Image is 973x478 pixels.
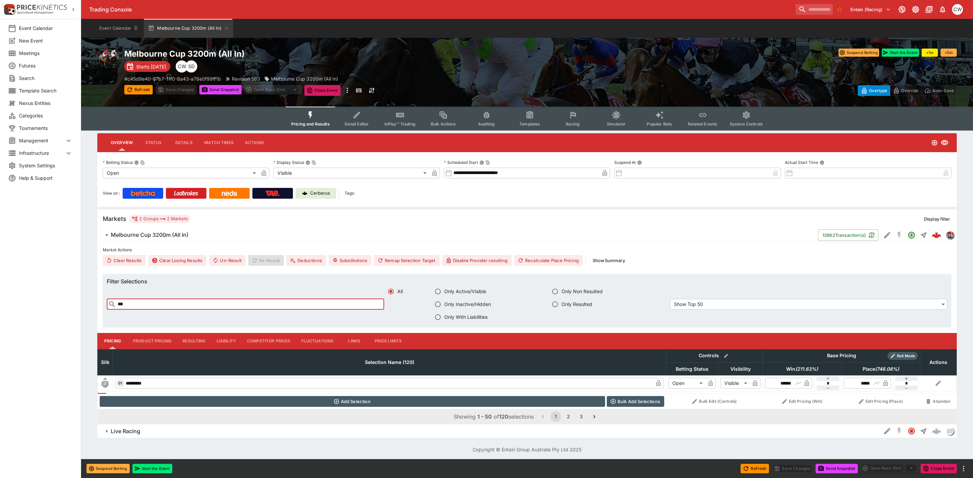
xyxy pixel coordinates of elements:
[668,365,716,373] span: Betting Status
[291,121,330,126] span: Pricing and Results
[19,37,73,44] span: New Event
[111,428,140,435] h6: Live Racing
[921,464,957,473] button: Close Event
[19,100,73,107] span: Nexus Entities
[444,313,488,320] span: Only With Liabilities
[614,160,636,165] p: Suspend At
[345,121,369,126] span: Detail Editor
[442,255,512,266] button: Disable Provider resulting
[946,231,954,239] img: pricekinetics
[343,85,351,96] button: more
[723,365,758,373] span: Visibility
[111,231,189,238] h6: Melbourne Cup 3200m (All In)
[858,85,957,96] div: Start From
[199,135,239,151] button: Match Times
[454,413,534,421] p: Showing of selections
[103,255,146,266] button: Clear Results
[765,396,840,407] button: Edit Pricing (Win)
[136,63,166,70] p: Starts [DATE]
[19,62,73,69] span: Futures
[839,49,879,57] button: Suspend Betting
[273,160,304,165] p: Display Status
[576,411,587,422] button: Go to page 3
[918,229,930,241] button: Straight
[100,396,605,407] button: Add Selection
[176,60,188,73] div: Chris Winter
[932,87,954,94] p: Auto-Save
[514,255,583,266] button: Recalculate Place Pricing
[896,3,908,16] button: Connected to PK
[820,160,824,165] button: Actual Start Time
[668,396,761,407] button: Bulk Edit (Controls)
[374,255,440,266] button: Remap Selection Target
[907,231,916,239] svg: Open
[589,411,600,422] button: Go to next page
[103,168,258,178] div: Open
[19,124,73,132] span: Tournaments
[941,49,957,57] button: +5m
[239,135,270,151] button: Actions
[431,121,456,126] span: Bulk Actions
[741,464,769,473] button: Refresh
[888,352,918,360] div: Show/hide Price Roll mode configuration.
[19,162,73,169] span: System Settings
[499,413,508,420] b: 120
[97,333,128,349] button: Pricing
[893,229,905,241] button: SGM Disabled
[562,301,592,308] span: Only Resulted
[946,427,954,435] img: liveracing
[209,255,245,266] button: Un-Result
[302,191,307,196] img: Cerberus
[131,191,155,196] img: Betcha
[920,214,954,224] button: Display filter
[148,255,206,266] button: Clear Losing Results
[124,49,541,59] h2: Copy To Clipboard
[952,4,963,15] div: Christopher Winter
[132,215,188,223] div: 2 Groups 2 Markets
[637,160,642,165] button: Suspend At
[946,231,954,239] div: pricekinetics
[869,87,887,94] p: Overtype
[2,3,16,16] img: PriceKinetics Logo
[607,121,626,126] span: Simulator
[478,121,495,126] span: Auditing
[444,301,491,308] span: Only Inactive/Hidden
[105,135,138,151] button: Overview
[894,353,918,359] span: Roll Mode
[855,365,906,373] span: Place(748.08%)
[329,255,371,266] button: Substitutions
[785,160,818,165] p: Actual Start Time
[103,215,126,223] h5: Markets
[950,2,965,17] button: Christopher Winter
[19,25,73,32] span: Event Calendar
[232,75,260,82] p: Revision 563
[444,288,486,295] span: Only Active/Visible
[242,333,296,349] button: Competitor Prices
[834,4,845,15] button: No Bookmarks
[795,365,818,373] em: ( 211.63 %)
[286,107,768,131] div: Event type filters
[199,85,242,94] button: Send Snapshot
[844,396,918,407] button: Edit Pricing (Place)
[248,255,284,266] span: Re-Result
[271,75,338,82] p: Melbourne Cup 3200m (All In)
[86,464,130,473] button: Suspend Betting
[566,121,580,126] span: Racing
[19,87,73,94] span: Template Search
[305,160,310,165] button: Display StatusCopy To Clipboard
[89,6,793,13] div: Trading Console
[905,425,918,437] button: Closed
[824,352,859,360] div: Base Pricing
[339,333,369,349] button: Links
[244,85,302,94] div: split button
[17,5,67,10] img: PriceKinetics
[932,230,941,240] div: 1791718b-b7cc-4a14-9fc6-969e4c13ad7a
[941,139,949,147] svg: Visible
[779,365,825,373] span: Win(211.63%)
[922,396,954,407] button: Abandon
[882,49,919,57] button: Start the Event
[816,464,858,473] button: Send Snapshot
[720,378,750,389] div: Visible
[211,333,242,349] button: Liability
